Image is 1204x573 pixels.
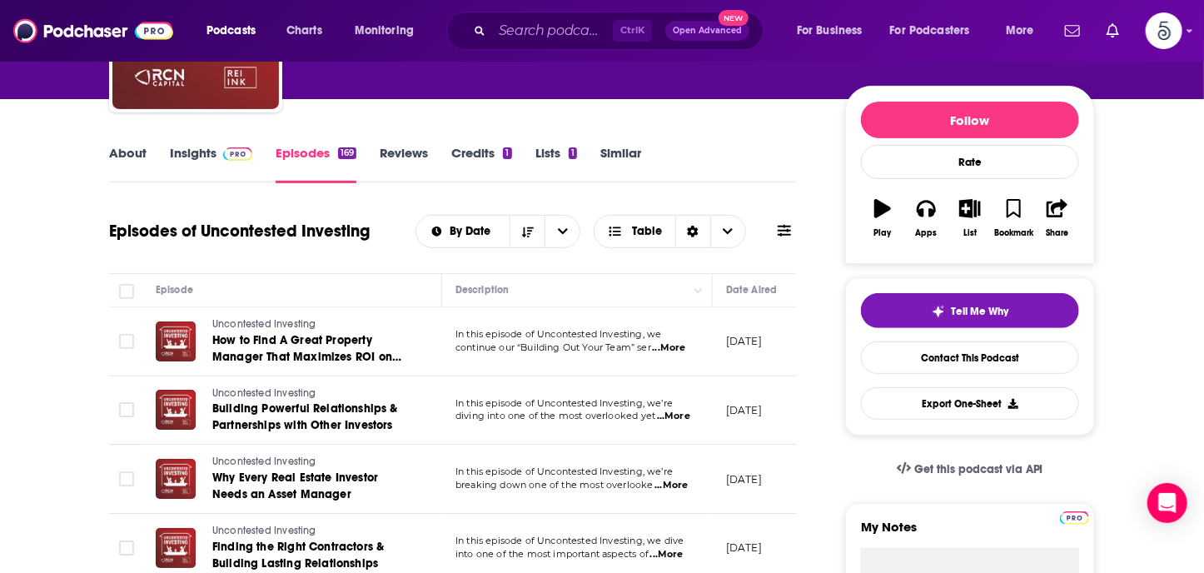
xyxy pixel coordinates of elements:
[994,17,1055,44] button: open menu
[654,479,688,492] span: ...More
[451,145,511,183] a: Credits1
[109,145,147,183] a: About
[212,525,316,536] span: Uncontested Investing
[455,479,654,491] span: breaking down one of the most overlooke
[109,221,370,242] h1: Episodes of Uncontested Investing
[890,19,970,42] span: For Podcasters
[212,318,316,330] span: Uncontested Investing
[119,541,134,556] span: Toggle select row
[719,10,749,26] span: New
[223,147,252,161] img: Podchaser Pro
[673,27,742,35] span: Open Advanced
[212,539,412,572] a: Finding the Right Contractors & Building Lasting Relationships
[276,17,332,44] a: Charts
[416,226,510,237] button: open menu
[1100,17,1126,45] a: Show notifications dropdown
[212,401,398,432] span: Building Powerful Relationships & Partnerships with Other Investors
[450,226,496,237] span: By Date
[916,228,938,238] div: Apps
[455,466,673,477] span: In this episode of Uncontested Investing, we’re
[861,188,904,248] button: Play
[13,15,173,47] img: Podchaser - Follow, Share and Rate Podcasts
[861,102,1079,138] button: Follow
[212,524,412,539] a: Uncontested Investing
[455,341,651,353] span: continue our “Building Out Your Team” ser
[170,145,252,183] a: InsightsPodchaser Pro
[286,19,322,42] span: Charts
[675,216,710,247] div: Sort Direction
[1060,509,1089,525] a: Pro website
[212,317,412,332] a: Uncontested Investing
[156,280,193,300] div: Episode
[455,280,509,300] div: Description
[726,472,762,486] p: [DATE]
[1006,19,1034,42] span: More
[338,147,356,159] div: 169
[914,462,1043,476] span: Get this podcast via API
[1058,17,1087,45] a: Show notifications dropdown
[212,401,412,434] a: Building Powerful Relationships & Partnerships with Other Investors
[797,19,863,42] span: For Business
[1060,511,1089,525] img: Podchaser Pro
[963,228,977,238] div: List
[1036,188,1079,248] button: Share
[195,17,277,44] button: open menu
[212,387,316,399] span: Uncontested Investing
[1046,228,1068,238] div: Share
[569,147,577,159] div: 1
[212,386,412,401] a: Uncontested Investing
[657,410,690,423] span: ...More
[1147,483,1187,523] div: Open Intercom Messenger
[276,145,356,183] a: Episodes169
[212,470,412,503] a: Why Every Real Estate Investor Needs an Asset Manager
[119,402,134,417] span: Toggle select row
[689,281,709,301] button: Column Actions
[1146,12,1182,49] button: Show profile menu
[503,147,511,159] div: 1
[545,216,580,247] button: open menu
[861,145,1079,179] div: Rate
[212,540,384,571] span: Finding the Right Contractors & Building Lasting Relationships
[994,228,1033,238] div: Bookmark
[415,215,581,248] h2: Choose List sort
[594,215,746,248] button: Choose View
[726,541,762,555] p: [DATE]
[665,21,749,41] button: Open AdvancedNew
[861,519,1079,548] label: My Notes
[462,12,779,50] div: Search podcasts, credits, & more...
[119,471,134,486] span: Toggle select row
[119,334,134,349] span: Toggle select row
[952,305,1009,318] span: Tell Me Why
[535,145,577,183] a: Lists1
[992,188,1035,248] button: Bookmark
[455,410,655,421] span: diving into one of the most overlooked yet
[355,19,414,42] span: Monitoring
[726,334,762,348] p: [DATE]
[861,293,1079,328] button: tell me why sparkleTell Me Why
[455,328,662,340] span: In this episode of Uncontested Investing, we
[613,20,652,42] span: Ctrl K
[455,535,684,546] span: In this episode of Uncontested Investing, we dive
[455,548,649,560] span: into one of the most important aspects of
[861,387,1079,420] button: Export One-Sheet
[212,333,401,381] span: How to Find A Great Property Manager That Maximizes ROI on Your Investment Properties
[650,548,684,561] span: ...More
[785,17,883,44] button: open menu
[212,456,316,467] span: Uncontested Investing
[206,19,256,42] span: Podcasts
[653,341,686,355] span: ...More
[455,397,673,409] span: In this episode of Uncontested Investing, we’re
[726,403,762,417] p: [DATE]
[874,228,892,238] div: Play
[212,455,412,470] a: Uncontested Investing
[343,17,435,44] button: open menu
[879,17,994,44] button: open menu
[861,341,1079,374] a: Contact This Podcast
[948,188,992,248] button: List
[883,449,1057,490] a: Get this podcast via API
[492,17,613,44] input: Search podcasts, credits, & more...
[212,332,412,366] a: How to Find A Great Property Manager That Maximizes ROI on Your Investment Properties
[600,145,641,183] a: Similar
